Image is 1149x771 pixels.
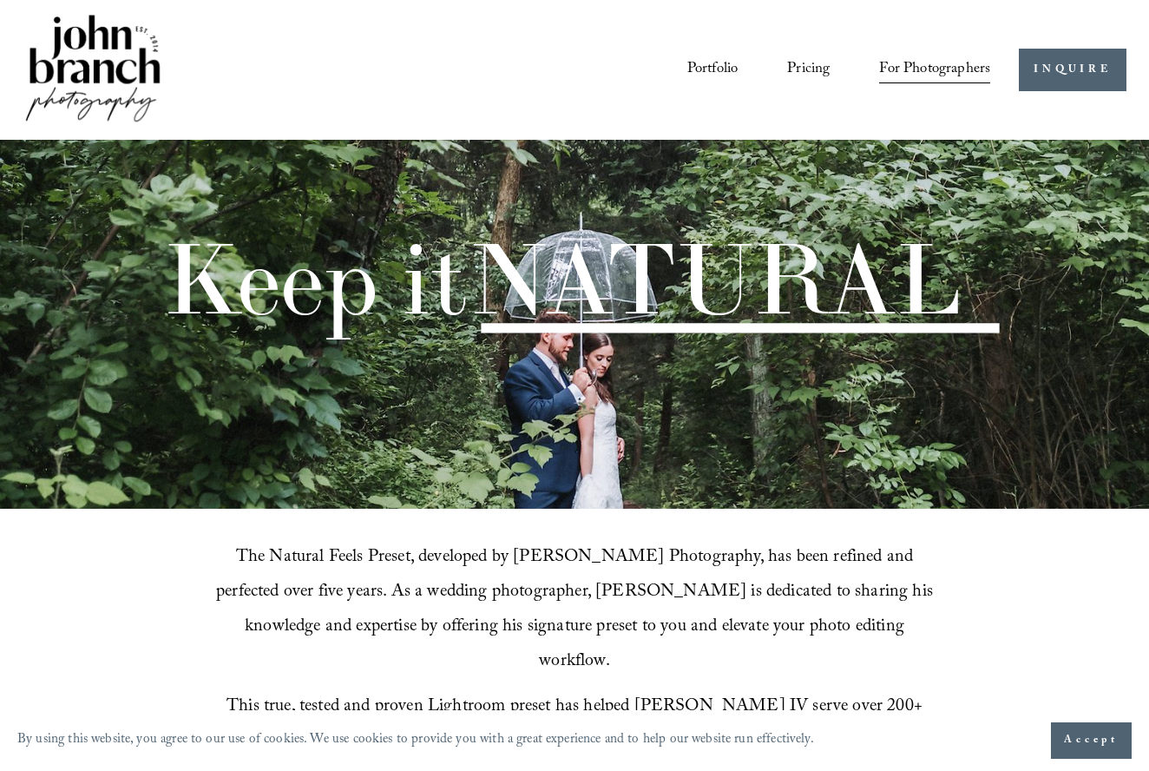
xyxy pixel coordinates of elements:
[879,54,990,86] a: folder dropdown
[1064,732,1119,749] span: Accept
[17,728,814,754] p: By using this website, you agree to our use of cookies. We use cookies to provide you with a grea...
[787,54,830,86] a: Pricing
[23,11,163,128] img: John Branch IV Photography
[216,544,937,677] span: The Natural Feels Preset, developed by [PERSON_NAME] Photography, has been refined and perfected ...
[162,230,961,328] h1: Keep it
[1019,49,1126,91] a: INQUIRE
[1051,722,1132,759] button: Accept
[687,54,739,86] a: Portfolio
[879,56,990,85] span: For Photographers
[216,693,927,757] span: This true, tested and proven Lightroom preset has helped [PERSON_NAME] IV serve over 200+ couples...
[468,217,961,340] span: NATURAL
